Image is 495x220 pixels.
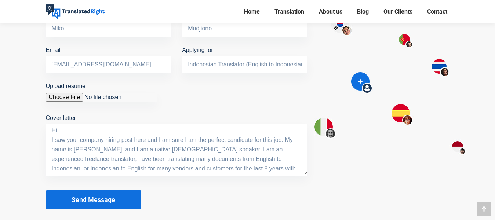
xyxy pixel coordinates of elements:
[383,8,412,15] span: Our Clients
[46,20,171,37] input: First Name
[46,47,171,67] label: Email
[357,8,369,15] span: Blog
[72,196,115,203] span: Send Message
[46,83,157,100] label: Upload resume
[274,8,304,15] span: Translation
[46,4,105,19] img: Translated Right
[46,56,171,73] input: Email
[381,7,415,17] a: Our Clients
[242,7,262,17] a: Home
[46,7,307,209] form: Contact form
[317,7,345,17] a: About us
[425,7,449,17] a: Contact
[427,8,447,15] span: Contact
[46,11,171,32] label: First Name
[46,115,307,132] label: Cover letter
[46,190,141,209] button: Send Message
[182,56,307,73] input: Applying for
[46,93,157,102] input: Upload resume
[244,8,260,15] span: Home
[355,7,371,17] a: Blog
[272,7,306,17] a: Translation
[182,11,307,32] label: Last Name
[46,124,307,176] textarea: Cover letter
[319,8,342,15] span: About us
[182,47,307,67] label: Applying for
[182,20,307,37] input: Last Name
